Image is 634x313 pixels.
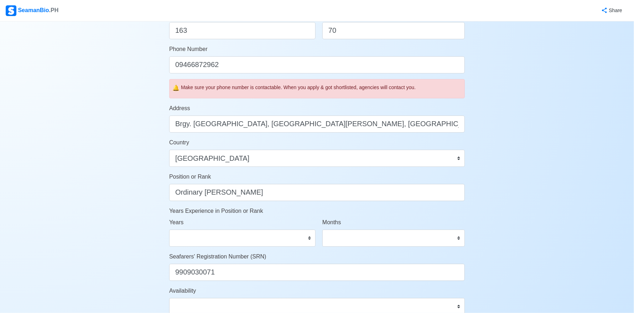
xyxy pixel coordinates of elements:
[169,116,465,133] input: ex. Pooc Occidental, Tubigon, Bohol
[169,138,189,147] label: Country
[49,7,59,13] span: .PH
[169,56,465,73] input: ex. +63 912 345 6789
[169,253,266,260] span: Seafarers' Registration Number (SRN)
[322,22,465,39] input: ex. 60
[6,5,16,16] img: Logo
[169,105,190,111] span: Address
[169,22,316,39] input: ex. 163
[322,218,341,227] label: Months
[169,46,208,52] span: Phone Number
[169,207,465,215] p: Years Experience in Position or Rank
[169,174,211,180] span: Position or Rank
[172,84,180,92] span: caution
[181,84,462,91] div: Make sure your phone number is contactable. When you apply & got shortlisted, agencies will conta...
[169,184,465,201] input: ex. 2nd Officer w/ Master License
[169,264,465,281] input: ex. 1234567890
[6,5,58,16] div: SeamanBio
[169,287,196,295] label: Availability
[169,218,183,227] label: Years
[594,4,628,17] button: Share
